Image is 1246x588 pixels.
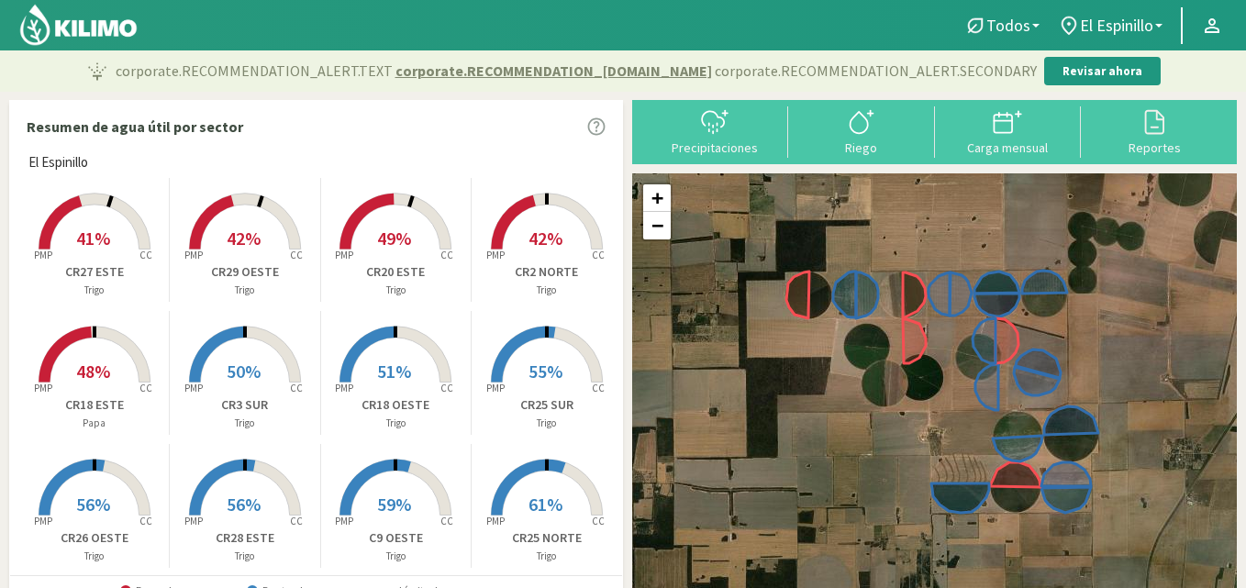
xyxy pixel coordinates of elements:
[170,395,319,415] p: CR3 SUR
[33,515,51,527] tspan: PMP
[321,549,471,564] p: Trigo
[1062,62,1142,81] p: Revisar ahora
[528,227,562,250] span: 42%
[472,283,622,298] p: Trigo
[1081,106,1228,155] button: Reportes
[377,360,411,383] span: 51%
[19,283,169,298] p: Trigo
[321,395,471,415] p: CR18 OESTE
[592,249,605,261] tspan: CC
[335,515,353,527] tspan: PMP
[184,382,203,394] tspan: PMP
[170,283,319,298] p: Trigo
[321,283,471,298] p: Trigo
[227,360,261,383] span: 50%
[290,515,303,527] tspan: CC
[643,212,671,239] a: Zoom out
[170,416,319,431] p: Trigo
[290,382,303,394] tspan: CC
[1044,57,1161,86] button: Revisar ahora
[440,382,453,394] tspan: CC
[472,549,622,564] p: Trigo
[170,549,319,564] p: Trigo
[472,262,622,282] p: CR2 NORTE
[377,493,411,516] span: 59%
[19,395,169,415] p: CR18 ESTE
[641,106,788,155] button: Precipitaciones
[18,3,139,47] img: Kilimo
[76,360,110,383] span: 48%
[27,116,243,138] p: Resumen de agua útil por sector
[940,141,1076,154] div: Carga mensual
[715,60,1037,82] span: corporate.RECOMMENDATION_ALERT.SECONDARY
[1086,141,1222,154] div: Reportes
[1080,16,1153,35] span: El Espinillo
[321,416,471,431] p: Trigo
[170,528,319,548] p: CR28 ESTE
[440,515,453,527] tspan: CC
[472,528,622,548] p: CR25 NORTE
[472,416,622,431] p: Trigo
[76,493,110,516] span: 56%
[528,493,562,516] span: 61%
[116,60,1037,82] p: corporate.RECOMMENDATION_ALERT.TEXT
[440,249,453,261] tspan: CC
[139,249,152,261] tspan: CC
[794,141,929,154] div: Riego
[472,395,622,415] p: CR25 SUR
[335,382,353,394] tspan: PMP
[335,249,353,261] tspan: PMP
[528,360,562,383] span: 55%
[28,152,88,173] span: El Espinillo
[184,515,203,527] tspan: PMP
[935,106,1082,155] button: Carga mensual
[290,249,303,261] tspan: CC
[486,515,505,527] tspan: PMP
[227,227,261,250] span: 42%
[19,549,169,564] p: Trigo
[321,528,471,548] p: C9 OESTE
[647,141,783,154] div: Precipitaciones
[395,60,712,82] span: corporate.RECOMMENDATION_[DOMAIN_NAME]
[321,262,471,282] p: CR20 ESTE
[19,416,169,431] p: Papa
[19,262,169,282] p: CR27 ESTE
[33,249,51,261] tspan: PMP
[986,16,1030,35] span: Todos
[139,382,152,394] tspan: CC
[486,382,505,394] tspan: PMP
[592,515,605,527] tspan: CC
[139,515,152,527] tspan: CC
[643,184,671,212] a: Zoom in
[788,106,935,155] button: Riego
[76,227,110,250] span: 41%
[170,262,319,282] p: CR29 OESTE
[33,382,51,394] tspan: PMP
[592,382,605,394] tspan: CC
[227,493,261,516] span: 56%
[19,528,169,548] p: CR26 OESTE
[184,249,203,261] tspan: PMP
[377,227,411,250] span: 49%
[486,249,505,261] tspan: PMP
